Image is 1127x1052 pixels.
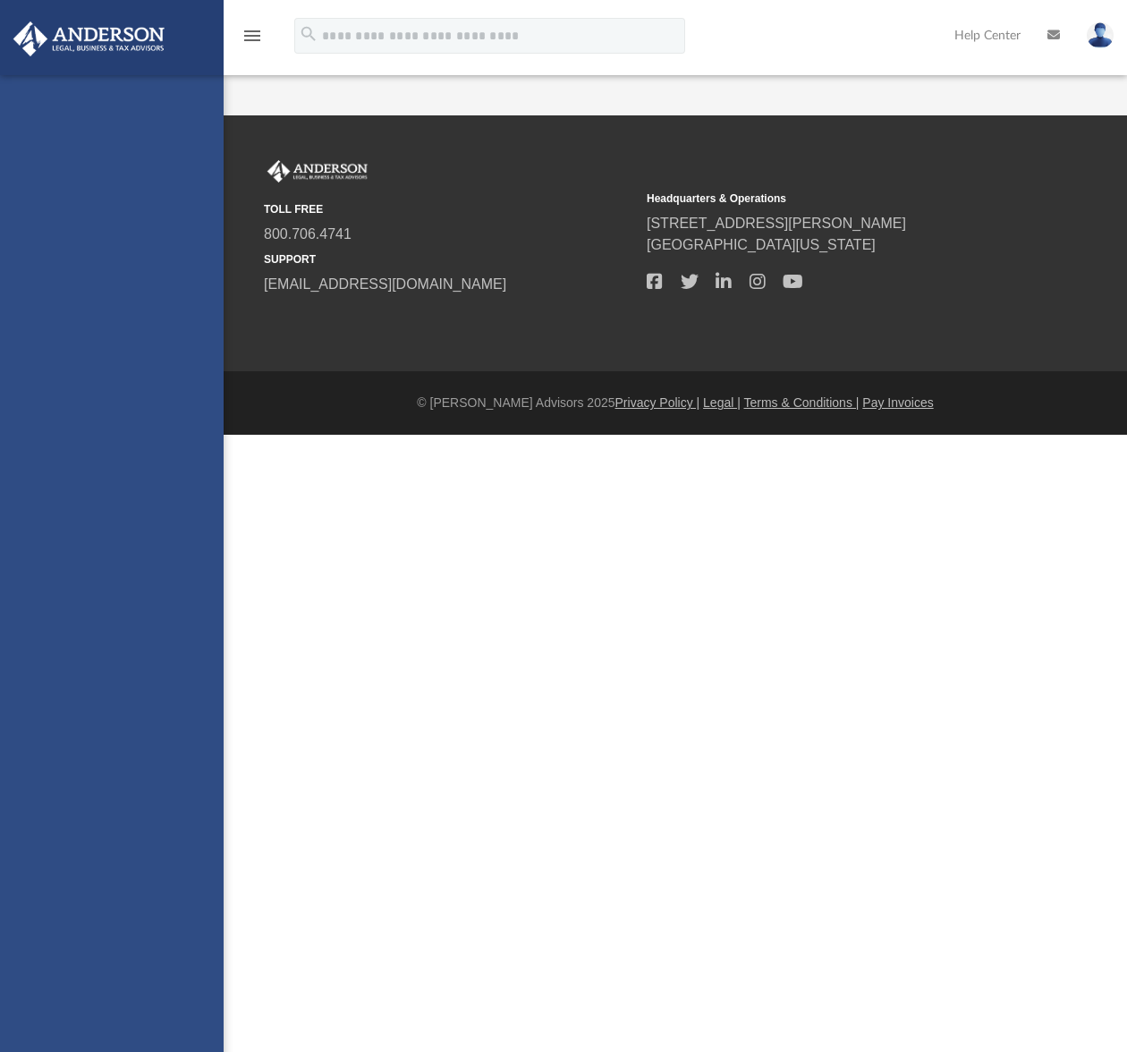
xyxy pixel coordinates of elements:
[264,276,506,292] a: [EMAIL_ADDRESS][DOMAIN_NAME]
[647,191,1017,207] small: Headquarters & Operations
[703,395,741,410] a: Legal |
[264,226,352,242] a: 800.706.4741
[241,34,263,47] a: menu
[299,24,318,44] i: search
[8,21,170,56] img: Anderson Advisors Platinum Portal
[1087,22,1114,48] img: User Pic
[264,160,371,183] img: Anderson Advisors Platinum Portal
[647,237,876,252] a: [GEOGRAPHIC_DATA][US_STATE]
[615,395,700,410] a: Privacy Policy |
[241,25,263,47] i: menu
[264,201,634,217] small: TOLL FREE
[647,216,906,231] a: [STREET_ADDRESS][PERSON_NAME]
[862,395,933,410] a: Pay Invoices
[264,251,634,267] small: SUPPORT
[744,395,860,410] a: Terms & Conditions |
[224,394,1127,412] div: © [PERSON_NAME] Advisors 2025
